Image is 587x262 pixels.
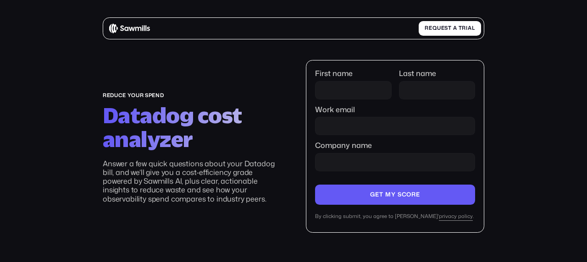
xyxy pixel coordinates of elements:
[315,105,475,114] label: Work email
[439,213,473,221] a: privacy policy
[315,69,475,220] form: Company name
[103,159,277,203] p: Answer a few quick questions about your Datadog bill, and we’ll give you a cost-efficiency grade ...
[453,25,457,31] span: a
[103,103,277,151] h2: Datadog cost analyzer
[441,25,445,31] span: e
[315,141,475,150] label: Company name
[472,25,475,31] span: l
[437,25,441,31] span: u
[399,69,475,78] label: Last name
[466,25,468,31] span: i
[448,25,452,31] span: t
[459,25,462,31] span: t
[432,25,437,31] span: q
[315,213,475,221] div: By clicking submit, you agree to [PERSON_NAME]' .
[425,25,429,31] span: R
[444,25,448,31] span: s
[429,25,432,31] span: e
[419,21,481,36] a: Requestatrial
[103,93,277,98] div: reduce your spend
[462,25,466,31] span: r
[315,69,391,78] label: First name
[468,25,472,31] span: a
